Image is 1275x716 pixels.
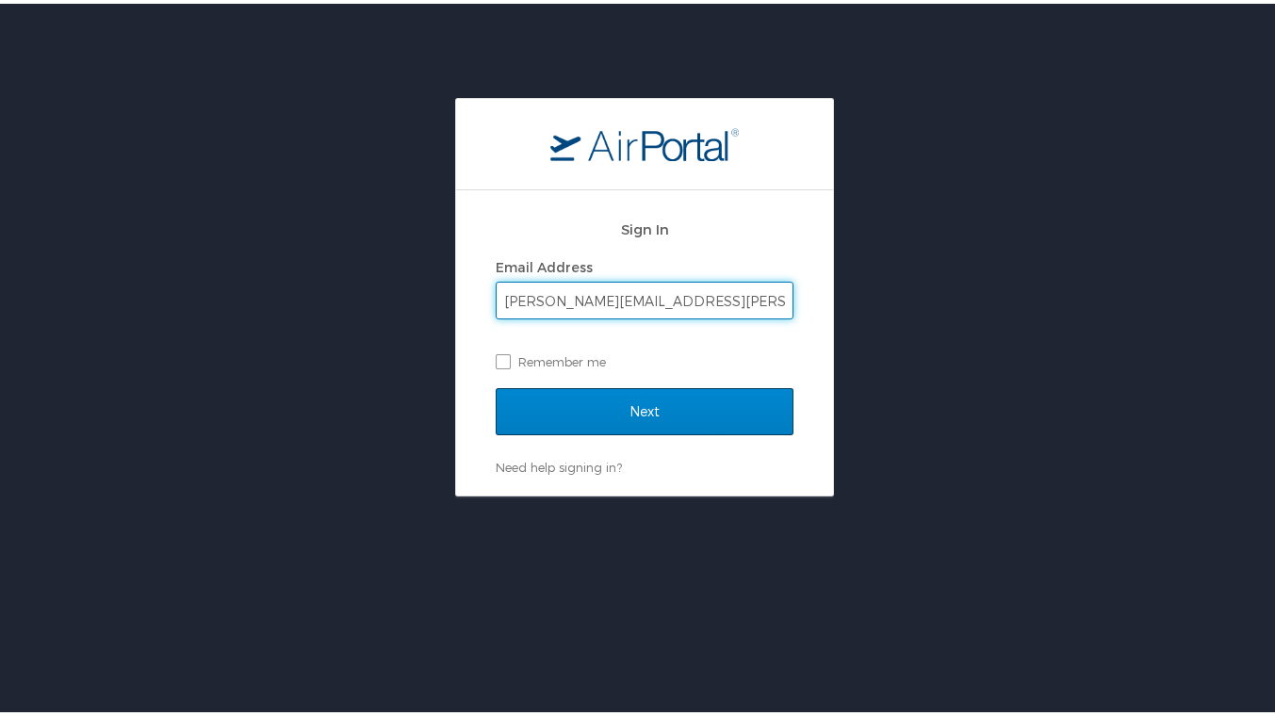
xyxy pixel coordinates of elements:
h2: Sign In [496,215,793,236]
label: Email Address [496,255,593,271]
input: Next [496,384,793,431]
label: Remember me [496,344,793,372]
a: Need help signing in? [496,456,622,471]
img: logo [550,123,739,157]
